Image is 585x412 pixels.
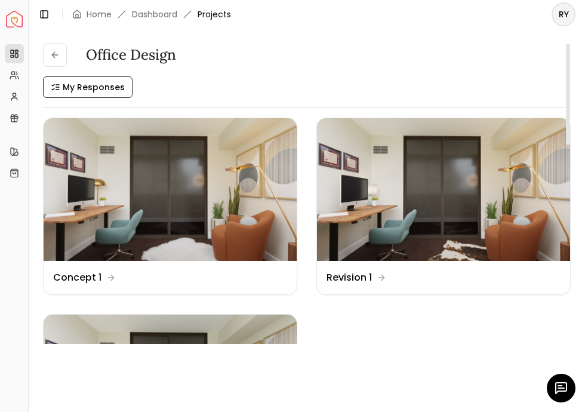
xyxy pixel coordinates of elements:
span: RY [553,4,574,25]
h3: Office Design [86,45,176,64]
dd: Revision 1 [327,270,372,285]
button: RY [552,2,575,26]
a: Home [87,8,112,20]
a: Concept 1Concept 1 [43,118,297,295]
span: Projects [198,8,231,20]
button: My Responses [43,76,133,98]
img: Spacejoy Logo [6,11,23,27]
img: Revision 1 [317,118,570,261]
img: Concept 1 [44,118,297,261]
span: My Responses [63,81,125,93]
a: Revision 1Revision 1 [316,118,571,295]
a: Spacejoy [6,11,23,27]
a: Dashboard [132,8,177,20]
nav: breadcrumb [72,8,231,20]
dd: Concept 1 [53,270,101,285]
